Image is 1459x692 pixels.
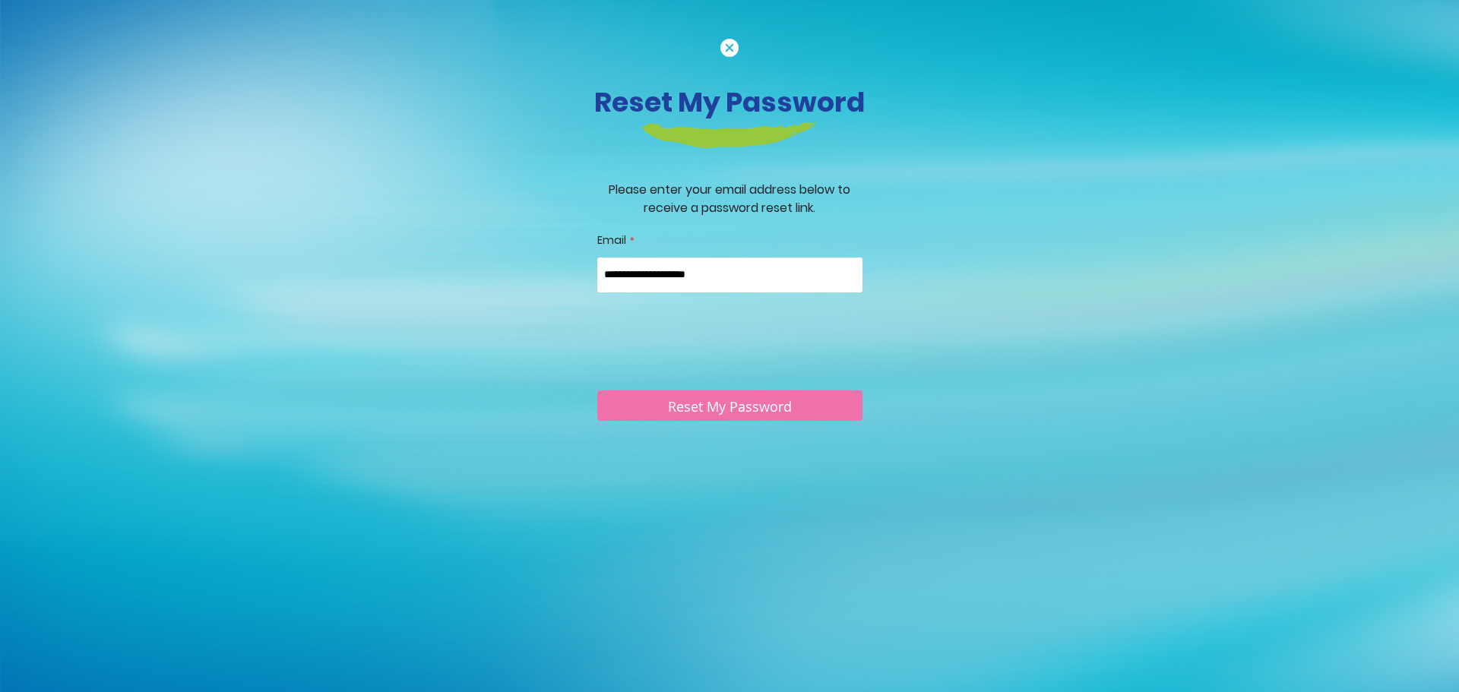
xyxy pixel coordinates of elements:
div: Please enter your email address below to receive a password reset link. [597,181,862,217]
span: Reset My Password [668,397,792,416]
img: login-heading-border.png [643,122,817,148]
iframe: reCAPTCHA [597,316,828,375]
span: Email [597,232,626,248]
h3: Reset My Password [308,86,1151,118]
img: cancel [720,39,739,57]
button: Reset My Password [597,390,862,421]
